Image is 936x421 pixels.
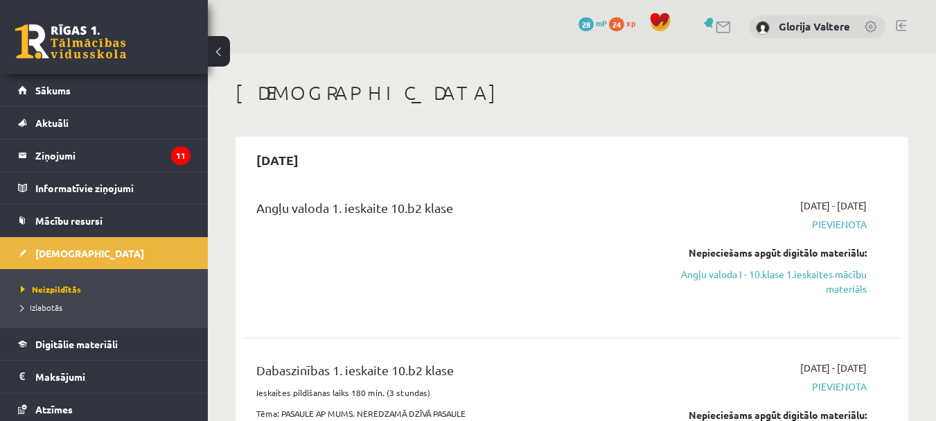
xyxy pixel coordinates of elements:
a: [DEMOGRAPHIC_DATA] [18,237,191,269]
a: 28 mP [579,17,607,28]
a: Glorija Valtere [779,19,850,33]
span: mP [596,17,607,28]
h1: [DEMOGRAPHIC_DATA] [236,81,908,105]
legend: Informatīvie ziņojumi [35,172,191,204]
span: [DEMOGRAPHIC_DATA] [35,247,144,259]
p: Ieskaites pildīšanas laiks 180 min. (3 stundas) [256,386,656,399]
span: Neizpildītās [21,284,81,295]
span: Digitālie materiāli [35,338,118,350]
a: Angļu valoda I - 10.klase 1.ieskaites mācību materiāls [677,267,867,296]
span: Mācību resursi [35,214,103,227]
legend: Ziņojumi [35,139,191,171]
a: 24 xp [609,17,642,28]
a: Sākums [18,74,191,106]
span: Izlabotās [21,302,62,313]
a: Informatīvie ziņojumi [18,172,191,204]
span: Sākums [35,84,71,96]
a: Maksājumi [18,361,191,393]
span: 28 [579,17,594,31]
a: Neizpildītās [21,283,194,295]
a: Digitālie materiāli [18,328,191,360]
span: 24 [609,17,624,31]
h2: [DATE] [242,144,312,176]
p: Tēma: PASAULE AP MUMS. NEREDZAMĀ DZĪVĀ PASAULE [256,407,656,420]
span: Pievienota [677,217,867,232]
span: [DATE] - [DATE] [800,198,867,213]
div: Angļu valoda 1. ieskaite 10.b2 klase [256,198,656,224]
i: 11 [171,146,191,165]
a: Mācību resursi [18,205,191,237]
legend: Maksājumi [35,361,191,393]
span: Atzīmes [35,403,73,415]
img: Glorija Valtere [756,21,770,35]
span: Pievienota [677,379,867,394]
a: Ziņojumi11 [18,139,191,171]
span: Aktuāli [35,117,69,129]
a: Rīgas 1. Tālmācības vidusskola [15,24,126,59]
div: Dabaszinības 1. ieskaite 10.b2 klase [256,361,656,386]
span: [DATE] - [DATE] [800,361,867,375]
a: Aktuāli [18,107,191,139]
a: Izlabotās [21,301,194,313]
span: xp [626,17,635,28]
div: Nepieciešams apgūt digitālo materiālu: [677,246,867,260]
